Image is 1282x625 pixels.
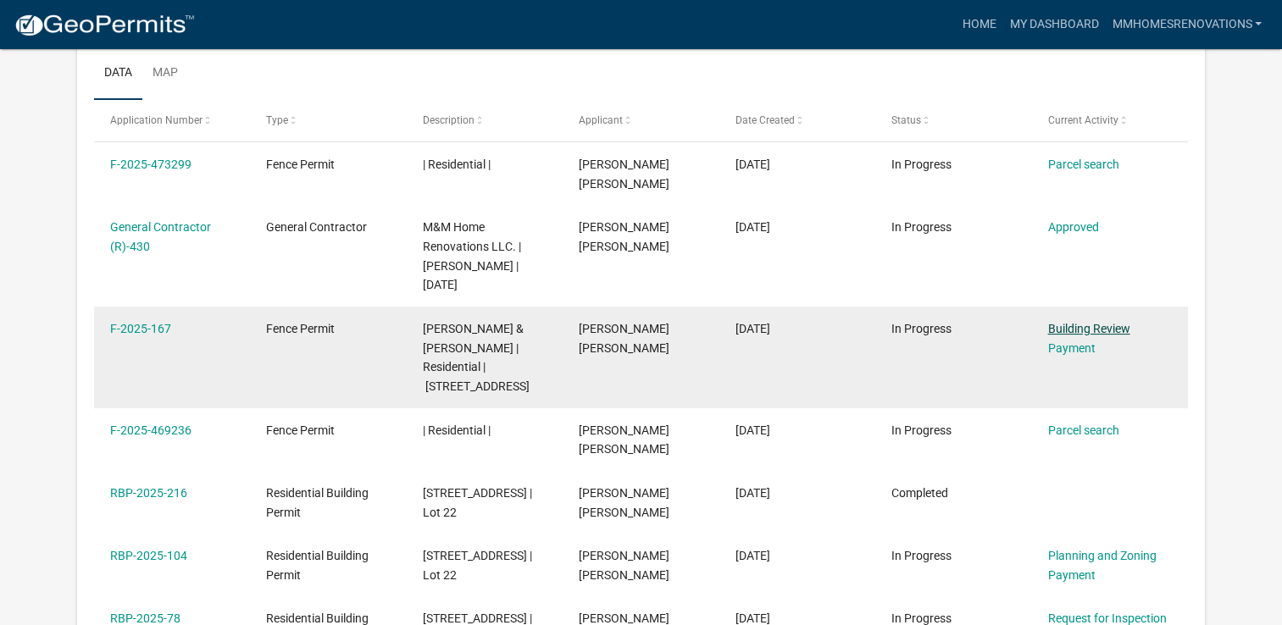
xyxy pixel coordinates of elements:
[407,100,563,141] datatable-header-cell: Description
[423,549,532,582] span: 2323 Charlestown Pike Jeffersonvill IN 47130 | Lot 22
[563,100,719,141] datatable-header-cell: Applicant
[110,158,191,171] a: F-2025-473299
[423,423,491,437] span: | Residential |
[735,423,770,437] span: 08/26/2025
[891,114,921,126] span: Status
[891,486,948,500] span: Completed
[266,486,369,519] span: Residential Building Permit
[891,322,952,335] span: In Progress
[735,486,770,500] span: 06/09/2025
[266,220,367,234] span: General Contractor
[735,549,770,562] span: 03/24/2025
[891,549,952,562] span: In Progress
[250,100,406,141] datatable-header-cell: Type
[1047,322,1129,335] a: Building Review
[891,423,952,437] span: In Progress
[735,611,770,625] span: 03/10/2025
[579,549,669,582] span: Edward James Mckinney
[1047,158,1118,171] a: Parcel search
[266,322,335,335] span: Fence Permit
[1047,341,1095,355] a: Payment
[891,158,952,171] span: In Progress
[94,100,250,141] datatable-header-cell: Application Number
[110,114,203,126] span: Application Number
[891,220,952,234] span: In Progress
[94,47,142,101] a: Data
[110,322,171,335] a: F-2025-167
[579,158,669,191] span: Edward James Mckinney
[735,114,795,126] span: Date Created
[266,423,335,437] span: Fence Permit
[110,549,187,562] a: RBP-2025-104
[1047,114,1118,126] span: Current Activity
[735,220,770,234] span: 08/26/2025
[735,322,770,335] span: 08/26/2025
[735,158,770,171] span: 09/03/2025
[142,47,188,101] a: Map
[1047,423,1118,437] a: Parcel search
[423,220,521,291] span: M&M Home Renovations LLC. | Edward Mckinney | 12/31/2025
[266,158,335,171] span: Fence Permit
[110,611,180,625] a: RBP-2025-78
[423,486,532,519] span: 2323 Charlestown Pike Jeffersonvill IN 47130 | Lot 22
[1002,8,1105,41] a: My Dashboard
[423,114,475,126] span: Description
[266,114,288,126] span: Type
[110,423,191,437] a: F-2025-469236
[719,100,874,141] datatable-header-cell: Date Created
[423,322,530,393] span: Messer Catherine & Daniel | Residential | 2546 West Vincennes Trail Salem IN, 47167
[579,114,623,126] span: Applicant
[266,549,369,582] span: Residential Building Permit
[891,611,952,625] span: In Progress
[423,158,491,171] span: | Residential |
[1047,549,1156,582] a: Planning and Zoning Payment
[579,220,669,253] span: Edward James Mckinney
[579,322,669,355] span: Edward James Mckinney
[110,486,187,500] a: RBP-2025-216
[1031,100,1187,141] datatable-header-cell: Current Activity
[955,8,1002,41] a: Home
[110,220,211,253] a: General Contractor (R)-430
[875,100,1031,141] datatable-header-cell: Status
[1047,220,1098,234] a: Approved
[1105,8,1268,41] a: mmhomesrenovations
[579,486,669,519] span: Edward James Mckinney
[1047,611,1166,625] a: Request for Inspection
[579,423,669,456] span: Edward James Mckinney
